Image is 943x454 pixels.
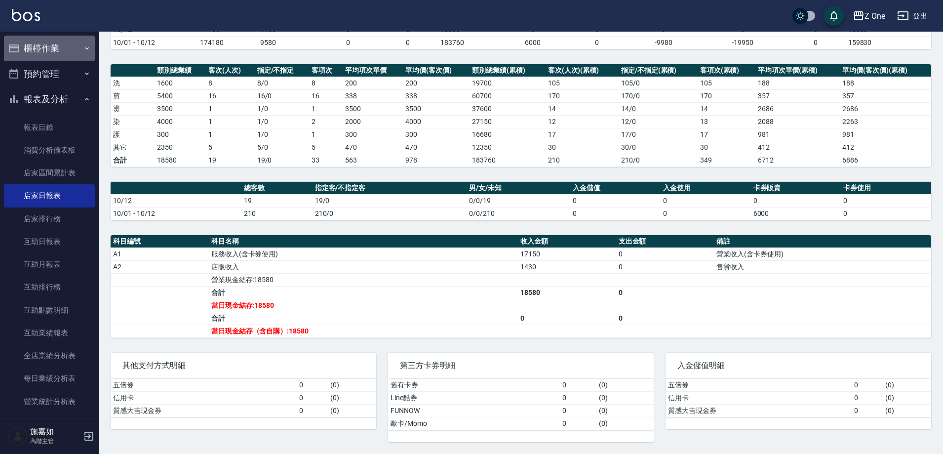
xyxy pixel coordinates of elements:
[328,391,376,404] td: ( 0 )
[403,154,470,166] td: 978
[4,299,95,322] a: 互助點數明細
[438,36,498,49] td: 183760
[313,207,467,220] td: 210/0
[546,77,619,89] td: 105
[470,77,545,89] td: 19700
[111,248,209,260] td: A1
[206,64,255,77] th: 客次(人次)
[313,182,467,195] th: 指定客/不指定客
[328,379,376,392] td: ( 0 )
[570,182,661,195] th: 入金儲值
[343,128,403,141] td: 300
[111,194,241,207] td: 10/12
[755,102,840,115] td: 2686
[309,141,343,154] td: 5
[666,404,852,417] td: 質感大吉現金券
[403,77,470,89] td: 200
[755,77,840,89] td: 188
[313,194,467,207] td: 19/0
[619,154,698,166] td: 210/0
[309,154,343,166] td: 33
[403,141,470,154] td: 470
[206,141,255,154] td: 5
[206,89,255,102] td: 16
[518,260,616,273] td: 1430
[209,312,518,325] td: 合計
[209,235,518,248] th: 科目名稱
[616,312,714,325] td: 0
[619,115,698,128] td: 12 / 0
[111,141,155,154] td: 其它
[4,116,95,139] a: 報表目錄
[498,36,567,49] td: 6000
[8,426,28,446] img: Person
[4,230,95,253] a: 互助日報表
[328,404,376,417] td: ( 0 )
[206,102,255,115] td: 1
[111,404,297,417] td: 質感大吉現金券
[698,102,755,115] td: 14
[470,115,545,128] td: 27150
[255,102,310,115] td: 1 / 0
[467,182,570,195] th: 男/女/未知
[388,404,560,417] td: FUNNOW
[751,194,841,207] td: 0
[258,36,318,49] td: 9580
[4,344,95,367] a: 全店業績分析表
[619,102,698,115] td: 14 / 0
[111,235,931,338] table: a dense table
[840,89,931,102] td: 357
[714,260,931,273] td: 售貨收入
[111,128,155,141] td: 護
[846,36,931,49] td: 159830
[155,141,206,154] td: 2350
[111,115,155,128] td: 染
[4,322,95,344] a: 互助業績報表
[840,141,931,154] td: 412
[343,77,403,89] td: 200
[616,235,714,248] th: 支出金額
[840,77,931,89] td: 188
[30,427,80,437] h5: 施嘉如
[518,235,616,248] th: 收入金額
[155,128,206,141] td: 300
[403,128,470,141] td: 300
[467,207,570,220] td: 0/0/210
[206,115,255,128] td: 1
[343,89,403,102] td: 338
[206,77,255,89] td: 8
[661,207,751,220] td: 0
[155,154,206,166] td: 18580
[518,286,616,299] td: 18580
[714,235,931,248] th: 備註
[596,404,654,417] td: ( 0 )
[155,64,206,77] th: 類別總業績
[197,36,258,49] td: 174180
[255,115,310,128] td: 1 / 0
[546,89,619,102] td: 170
[596,417,654,430] td: ( 0 )
[840,64,931,77] th: 單均價(客次價)(累積)
[343,115,403,128] td: 2000
[852,404,883,417] td: 0
[297,379,328,392] td: 0
[546,102,619,115] td: 14
[698,89,755,102] td: 170
[751,182,841,195] th: 卡券販賣
[786,36,846,49] td: 0
[241,194,313,207] td: 19
[883,379,931,392] td: ( 0 )
[343,154,403,166] td: 563
[4,390,95,413] a: 營業統計分析表
[616,260,714,273] td: 0
[297,404,328,417] td: 0
[4,86,95,112] button: 報表及分析
[666,379,931,417] table: a dense table
[546,128,619,141] td: 17
[714,248,931,260] td: 營業收入(含卡券使用)
[546,64,619,77] th: 客次(人次)(累積)
[155,89,206,102] td: 5400
[666,379,852,392] td: 五倍券
[209,299,518,312] td: 當日現金結存:18580
[755,89,840,102] td: 357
